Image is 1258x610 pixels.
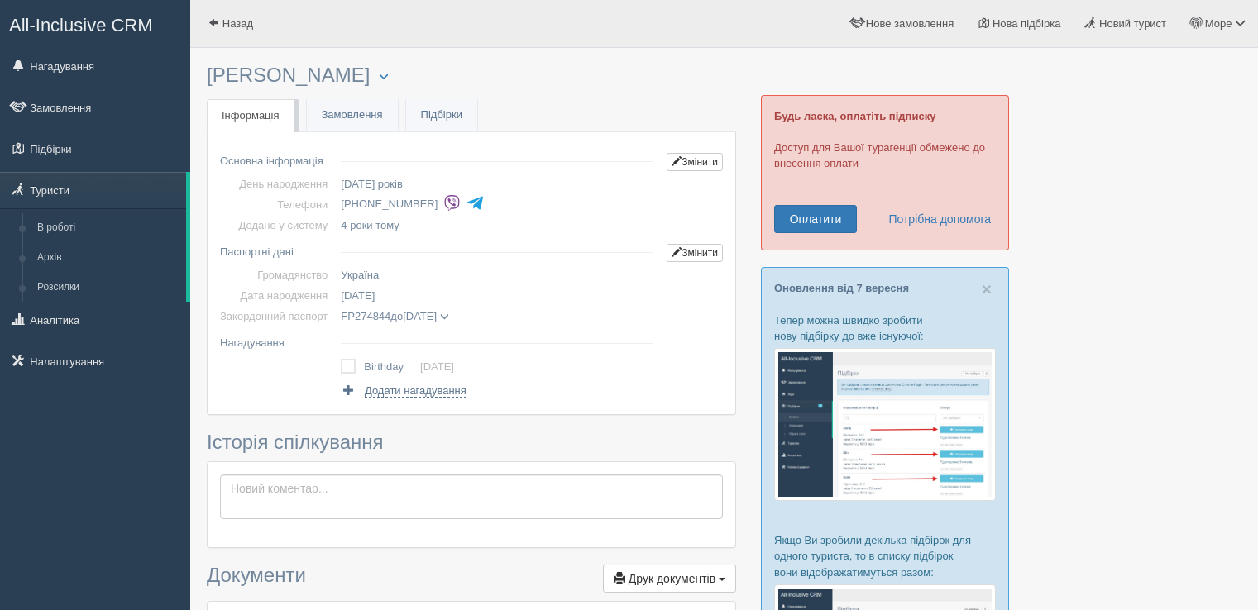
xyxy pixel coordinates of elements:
img: %D0%BF%D1%96%D0%B4%D0%B1%D1%96%D1%80%D0%BA%D0%B0-%D1%82%D1%83%D1%80%D0%B8%D1%81%D1%82%D1%83-%D1%8... [774,348,996,501]
img: telegram-colored-4375108.svg [466,194,484,212]
div: Доступ для Вашої турагенції обмежено до внесення оплати [761,95,1009,250]
a: Розсилки [30,273,186,303]
td: Додано у систему [220,215,334,236]
span: All-Inclusive CRM [9,15,153,36]
button: Close [982,280,992,298]
a: Потрібна допомога [878,205,992,233]
td: Закордонний паспорт [220,306,334,326]
td: Україна [334,264,660,285]
td: Громадянство [220,264,334,285]
li: [PHONE_NUMBER] [341,193,660,216]
a: All-Inclusive CRM [1,1,189,46]
td: Нагадування [220,326,334,353]
a: В роботі [30,213,186,243]
h3: Історія спілкування [207,431,736,453]
img: viber-colored.svg [443,194,461,212]
a: Замовлення [307,98,398,132]
a: [DATE] [420,360,454,373]
span: Назад [222,17,253,30]
td: День народження [220,174,334,194]
a: Інформація [207,99,294,133]
td: Birthday [364,355,420,379]
span: 4 роки тому [341,219,399,231]
span: [DATE] [403,310,437,322]
b: Будь ласка, оплатіть підписку [774,110,935,122]
a: Змінити [667,153,723,171]
button: Друк документів [603,565,736,593]
a: Змінити [667,244,723,262]
span: Інформація [222,109,280,122]
h3: [PERSON_NAME] [207,64,736,87]
h3: Документи [207,565,736,593]
p: Тепер можна швидко зробити нову підбірку до вже існуючої: [774,312,996,344]
span: × [982,279,992,298]
td: Паспортні дані [220,236,334,264]
span: до [341,310,448,322]
span: Море [1205,17,1232,30]
span: Нове замовлення [866,17,954,30]
td: Дата народження [220,285,334,306]
span: Нова підбірка [993,17,1061,30]
span: Друк документів [629,572,715,585]
a: Підбірки [406,98,477,132]
td: Основна інформація [220,145,334,174]
td: [DATE] років [334,174,660,194]
a: Оновлення від 7 вересня [774,282,909,294]
span: FP274844 [341,310,390,322]
span: [DATE] [341,289,375,302]
p: Якщо Ви зробили декілька підбірок для одного туриста, то в списку підбірок вони відображатимуться... [774,532,996,579]
a: Архів [30,243,186,273]
span: Додати нагадування [365,384,466,398]
a: Оплатити [774,205,857,233]
td: Телефони [220,194,334,215]
a: Додати нагадування [341,383,466,398]
span: Новий турист [1099,17,1166,30]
